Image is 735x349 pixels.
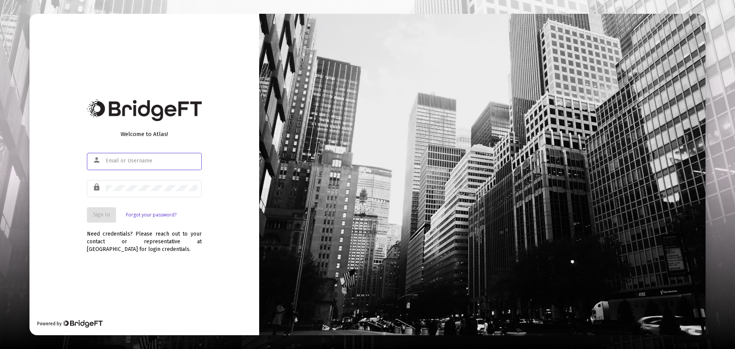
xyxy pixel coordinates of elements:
input: Email or Username [106,158,198,164]
a: Forgot your password? [126,211,176,219]
img: Bridge Financial Technology Logo [87,99,202,121]
mat-icon: person [93,156,102,165]
div: Need credentials? Please reach out to your contact or representative at [GEOGRAPHIC_DATA] for log... [87,223,202,253]
button: Sign In [87,207,116,223]
mat-icon: lock [93,183,102,192]
img: Bridge Financial Technology Logo [62,320,103,328]
span: Sign In [93,211,110,218]
div: Powered by [37,320,103,328]
div: Welcome to Atlas! [87,130,202,138]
